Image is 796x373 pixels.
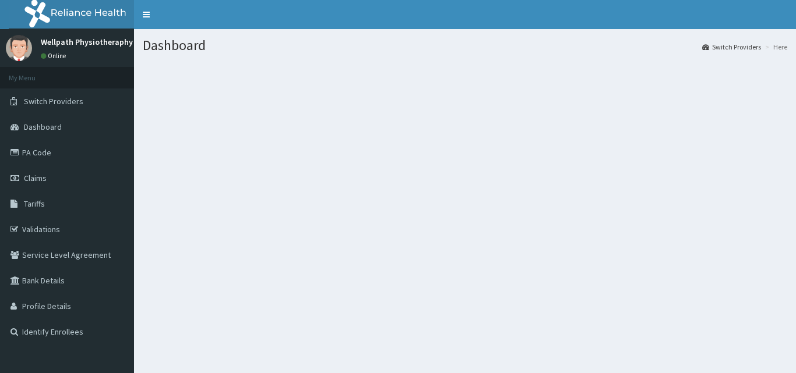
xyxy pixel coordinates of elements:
[24,122,62,132] span: Dashboard
[41,52,69,60] a: Online
[24,96,83,106] span: Switch Providers
[41,38,196,46] p: Wellpath Physiotheraphy and wellness Ltd
[6,35,32,61] img: User Image
[762,42,787,52] li: Here
[24,173,47,183] span: Claims
[702,42,761,52] a: Switch Providers
[24,198,45,209] span: Tariffs
[143,38,787,53] h1: Dashboard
